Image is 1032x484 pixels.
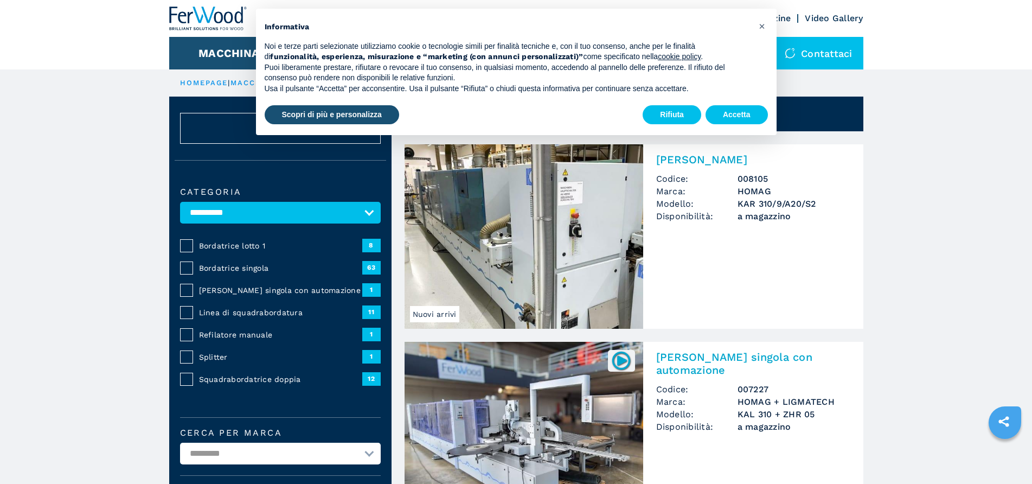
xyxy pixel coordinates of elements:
h3: KAR 310/9/A20/S2 [738,198,850,210]
img: Bordatrice Singola HOMAG KAR 310/9/A20/S2 [405,144,643,329]
label: Categoria [180,188,381,196]
span: Marca: [656,185,738,198]
h3: KAL 310 + ZHR 05 [738,408,850,421]
span: Splitter [199,352,362,362]
span: 1 [362,283,381,296]
a: Bordatrice Singola HOMAG KAR 310/9/A20/S2Nuovi arrivi[PERSON_NAME]Codice:008105Marca:HOMAGModello... [405,144,863,329]
button: Rifiuta [643,105,701,125]
p: Puoi liberamente prestare, rifiutare o revocare il tuo consenso, in qualsiasi momento, accedendo ... [265,62,751,84]
span: Bordatrice lotto 1 [199,240,362,251]
span: Marca: [656,396,738,408]
span: Linea di squadrabordatura [199,307,362,318]
h3: HOMAG [738,185,850,198]
a: Video Gallery [805,13,863,23]
span: Bordatrice singola [199,263,362,273]
span: 1 [362,350,381,363]
span: Nuovi arrivi [410,306,459,322]
span: Disponibilità: [656,421,738,433]
a: cookie policy [658,52,701,61]
iframe: Chat [986,435,1024,476]
span: Squadrabordatrice doppia [199,374,362,385]
h2: Informativa [265,22,751,33]
span: 8 [362,239,381,252]
span: × [759,20,765,33]
h2: [PERSON_NAME] [656,153,850,166]
button: Chiudi questa informativa [754,17,771,35]
span: Modello: [656,198,738,210]
img: Contattaci [785,48,796,59]
span: Codice: [656,173,738,185]
a: HOMEPAGE [180,79,228,87]
h3: HOMAG + LIGMATECH [738,396,850,408]
p: Noi e terze parti selezionate utilizziamo cookie o tecnologie simili per finalità tecniche e, con... [265,41,751,62]
span: a magazzino [738,210,850,222]
img: 007227 [611,350,632,371]
h3: 007227 [738,383,850,396]
a: sharethis [990,408,1017,435]
p: Usa il pulsante “Accetta” per acconsentire. Usa il pulsante “Rifiuta” o chiudi questa informativa... [265,84,751,94]
div: Contattaci [774,37,863,69]
span: 11 [362,305,381,319]
span: 1 [362,328,381,341]
span: | [228,79,230,87]
span: 12 [362,372,381,385]
span: [PERSON_NAME] singola con automazione [199,285,362,296]
a: macchinari [230,79,287,87]
span: Disponibilità: [656,210,738,222]
label: Cerca per marca [180,429,381,437]
button: Accetta [706,105,768,125]
h2: [PERSON_NAME] singola con automazione [656,351,850,377]
button: Macchinari [198,47,271,60]
span: a magazzino [738,421,850,433]
span: Codice: [656,383,738,396]
span: Modello: [656,408,738,421]
button: Scopri di più e personalizza [265,105,399,125]
span: Refilatore manuale [199,329,362,340]
button: ResetAnnulla [180,113,381,144]
span: 63 [362,261,381,274]
img: Ferwood [169,7,247,30]
h3: 008105 [738,173,850,185]
strong: funzionalità, esperienza, misurazione e “marketing (con annunci personalizzati)” [270,52,583,61]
